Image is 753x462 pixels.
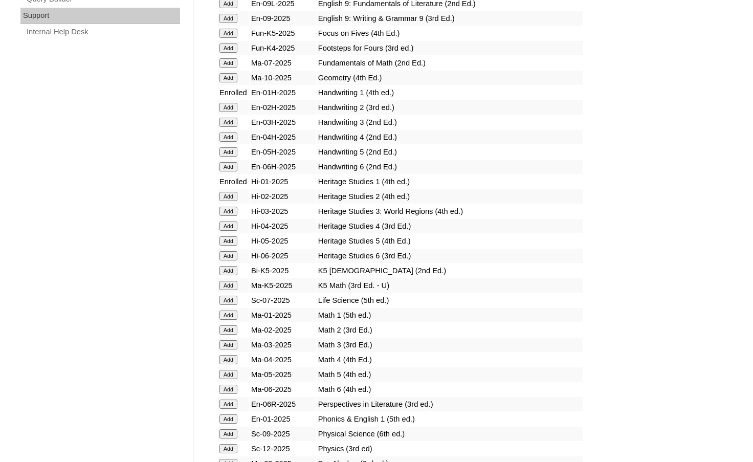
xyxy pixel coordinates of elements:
[219,251,237,260] input: Add
[317,367,583,382] td: Math 5 (4th ed.)
[250,56,316,70] td: Ma-07-2025
[219,325,237,335] input: Add
[317,397,583,411] td: Perspectives in Literature (3rd ed.)
[219,43,237,53] input: Add
[219,162,237,171] input: Add
[250,338,316,352] td: Ma-03-2025
[250,278,316,293] td: Ma-K5-2025
[250,100,316,115] td: En-02H-2025
[250,249,316,263] td: Hi-06-2025
[250,204,316,218] td: Hi-03-2025
[218,85,249,100] td: Enrolled
[219,296,237,305] input: Add
[317,234,583,248] td: Heritage Studies 5 (4th Ed.)
[250,71,316,85] td: Ma-10-2025
[250,308,316,322] td: Ma-01-2025
[219,444,237,453] input: Add
[317,145,583,159] td: Handwriting 5 (2nd Ed.)
[317,130,583,144] td: Handwriting 4 (2nd Ed.)
[250,293,316,307] td: Sc-07-2025
[317,56,583,70] td: Fundamentals of Math (2nd Ed.)
[317,308,583,322] td: Math 1 (5th ed.)
[219,266,237,275] input: Add
[317,278,583,293] td: K5 Math (3rd Ed. - U)
[317,26,583,40] td: Focus on Fives (4th Ed.)
[219,192,237,201] input: Add
[219,73,237,82] input: Add
[250,11,316,26] td: En-09-2025
[219,355,237,364] input: Add
[219,414,237,424] input: Add
[317,353,583,367] td: Math 4 (4th Ed.)
[317,160,583,174] td: Handwriting 6 (2nd Ed.)
[317,382,583,397] td: Math 6 (4th ed.)
[317,11,583,26] td: English 9: Writing & Grammar 9 (3rd Ed.)
[250,263,316,278] td: Bi-K5-2025
[250,160,316,174] td: En-06H-2025
[218,174,249,189] td: Enrolled
[250,234,316,248] td: Hi-05-2025
[219,133,237,142] input: Add
[219,400,237,409] input: Add
[317,338,583,352] td: Math 3 (3rd Ed.)
[219,429,237,438] input: Add
[317,263,583,278] td: K5 [DEMOGRAPHIC_DATA] (2nd Ed.)
[317,249,583,263] td: Heritage Studies 6 (3rd Ed.)
[250,353,316,367] td: Ma-04-2025
[250,145,316,159] td: En-05H-2025
[250,41,316,55] td: Fun-K4-2025
[250,382,316,397] td: Ma-06-2025
[219,147,237,157] input: Add
[219,370,237,379] input: Add
[250,174,316,189] td: Hi-01-2025
[219,103,237,112] input: Add
[250,219,316,233] td: Hi-04-2025
[219,311,237,320] input: Add
[250,189,316,204] td: Hi-02-2025
[219,385,237,394] input: Add
[250,26,316,40] td: Fun-K5-2025
[317,204,583,218] td: Heritage Studies 3: World Regions (4th ed.)
[20,8,180,24] div: Support
[317,293,583,307] td: Life Science (5th ed.)
[26,26,180,38] a: Internal Help Desk
[317,71,583,85] td: Geometry (4th Ed.)
[250,130,316,144] td: En-04H-2025
[219,222,237,231] input: Add
[219,236,237,246] input: Add
[250,115,316,129] td: En-03H-2025
[317,41,583,55] td: Footsteps for Fours (3rd ed.)
[250,442,316,456] td: Sc-12-2025
[250,323,316,337] td: Ma-02-2025
[219,340,237,349] input: Add
[250,427,316,441] td: Sc-09-2025
[317,85,583,100] td: Handwriting 1 (4th ed.)
[317,219,583,233] td: Heritage Studies 4 (3rd Ed.)
[317,442,583,456] td: Physics (3rd ed)
[317,115,583,129] td: Handwriting 3 (2nd Ed.)
[219,58,237,68] input: Add
[317,412,583,426] td: Phonics & English 1 (5th ed.)
[317,174,583,189] td: Heritage Studies 1 (4th ed.)
[317,189,583,204] td: Heritage Studies 2 (4th ed.)
[219,29,237,38] input: Add
[219,14,237,23] input: Add
[317,323,583,337] td: Math 2 (3rd Ed.)
[317,100,583,115] td: Handwriting 2 (3rd ed.)
[219,118,237,127] input: Add
[219,281,237,290] input: Add
[219,207,237,216] input: Add
[250,412,316,426] td: En-01-2025
[250,367,316,382] td: Ma-05-2025
[317,427,583,441] td: Physical Science (6th ed.)
[250,85,316,100] td: En-01H-2025
[250,397,316,411] td: En-06R-2025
